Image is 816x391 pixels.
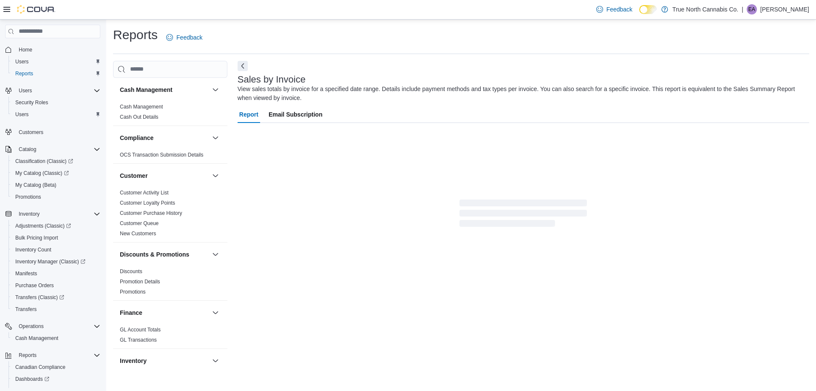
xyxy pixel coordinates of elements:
[8,232,104,244] button: Bulk Pricing Import
[19,352,37,359] span: Reports
[120,308,209,317] button: Finance
[12,280,57,291] a: Purchase Orders
[113,266,227,300] div: Discounts & Promotions
[15,376,49,382] span: Dashboards
[120,268,142,274] a: Discounts
[15,294,64,301] span: Transfers (Classic)
[120,200,175,206] a: Customer Loyalty Points
[15,350,100,360] span: Reports
[269,106,323,123] span: Email Subscription
[12,68,100,79] span: Reports
[120,230,156,237] span: New Customers
[238,85,805,103] div: View sales totals by invoice for a specified date range. Details include payment methods and tax ...
[15,170,69,177] span: My Catalog (Classic)
[113,188,227,242] div: Customer
[15,282,54,289] span: Purchase Orders
[8,373,104,385] a: Dashboards
[120,220,159,227] span: Customer Queue
[120,86,173,94] h3: Cash Management
[8,291,104,303] a: Transfers (Classic)
[8,56,104,68] button: Users
[120,357,209,365] button: Inventory
[12,374,100,384] span: Dashboards
[15,194,41,200] span: Promotions
[176,33,202,42] span: Feedback
[15,335,58,342] span: Cash Management
[19,129,43,136] span: Customers
[12,233,100,243] span: Bulk Pricing Import
[15,223,71,229] span: Adjustments (Classic)
[210,308,221,318] button: Finance
[17,5,55,14] img: Cova
[15,58,28,65] span: Users
[12,109,100,120] span: Users
[8,220,104,232] a: Adjustments (Classic)
[15,44,100,55] span: Home
[15,321,47,331] button: Operations
[12,57,32,67] a: Users
[12,333,100,343] span: Cash Management
[12,168,100,178] span: My Catalog (Classic)
[742,4,743,14] p: |
[12,156,76,166] a: Classification (Classic)
[15,209,43,219] button: Inventory
[8,191,104,203] button: Promotions
[15,126,100,137] span: Customers
[12,245,100,255] span: Inventory Count
[15,111,28,118] span: Users
[120,189,169,196] span: Customer Activity List
[19,323,44,330] span: Operations
[12,156,100,166] span: Classification (Classic)
[8,179,104,191] button: My Catalog (Beta)
[2,143,104,155] button: Catalog
[12,268,100,279] span: Manifests
[120,104,163,110] a: Cash Management
[8,97,104,108] button: Security Roles
[8,167,104,179] a: My Catalog (Classic)
[15,350,40,360] button: Reports
[120,103,163,110] span: Cash Management
[15,306,37,313] span: Transfers
[120,250,209,259] button: Discounts & Promotions
[12,333,62,343] a: Cash Management
[120,279,160,285] a: Promotion Details
[12,268,40,279] a: Manifests
[19,211,40,217] span: Inventory
[12,221,74,231] a: Adjustments (Classic)
[210,356,221,366] button: Inventory
[210,171,221,181] button: Customer
[120,114,159,120] a: Cash Out Details
[15,127,47,137] a: Customers
[12,97,100,108] span: Security Roles
[8,280,104,291] button: Purchase Orders
[12,192,100,202] span: Promotions
[8,303,104,315] button: Transfers
[15,86,35,96] button: Users
[12,304,40,314] a: Transfers
[748,4,755,14] span: EA
[120,134,209,142] button: Compliance
[12,97,51,108] a: Security Roles
[238,61,248,71] button: Next
[12,180,60,190] a: My Catalog (Beta)
[113,150,227,163] div: Compliance
[239,106,258,123] span: Report
[120,171,147,180] h3: Customer
[210,85,221,95] button: Cash Management
[15,45,36,55] a: Home
[672,4,738,14] p: True North Cannabis Co.
[120,278,160,285] span: Promotion Details
[12,180,100,190] span: My Catalog (Beta)
[120,289,146,295] a: Promotions
[2,43,104,56] button: Home
[120,337,157,343] a: GL Transactions
[238,74,306,85] h3: Sales by Invoice
[120,220,159,226] a: Customer Queue
[12,168,72,178] a: My Catalog (Classic)
[15,270,37,277] span: Manifests
[15,364,65,371] span: Canadian Compliance
[12,304,100,314] span: Transfers
[120,86,209,94] button: Cash Management
[120,152,204,158] a: OCS Transaction Submission Details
